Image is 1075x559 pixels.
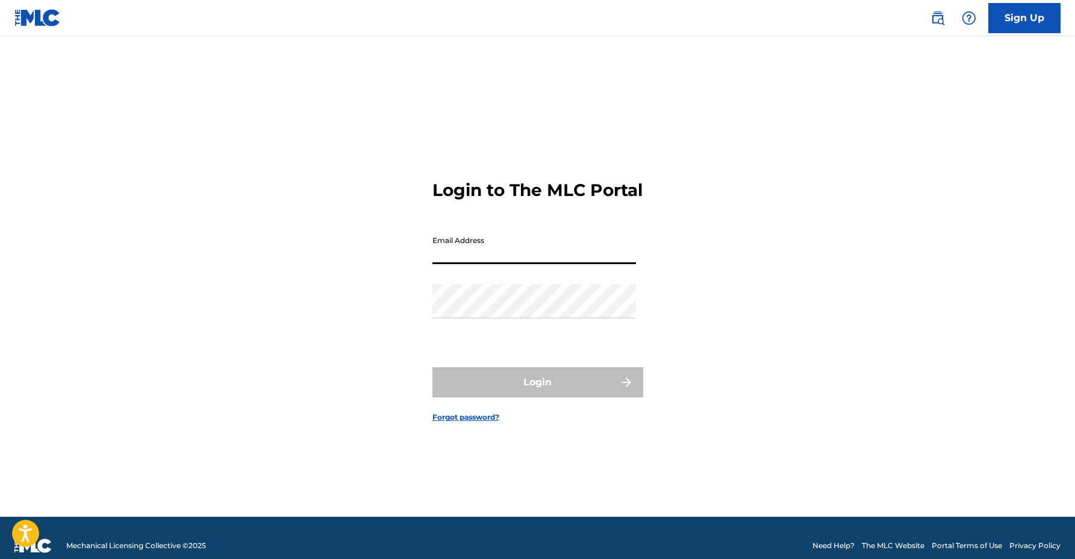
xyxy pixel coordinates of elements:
[1009,540,1061,551] a: Privacy Policy
[14,9,61,27] img: MLC Logo
[962,11,976,25] img: help
[432,180,643,201] h3: Login to The MLC Portal
[1015,501,1075,559] iframe: Chat Widget
[930,11,945,25] img: search
[988,3,1061,33] a: Sign Up
[926,6,950,30] a: Public Search
[957,6,981,30] div: Help
[862,540,924,551] a: The MLC Website
[66,540,206,551] span: Mechanical Licensing Collective © 2025
[432,412,499,423] a: Forgot password?
[932,540,1002,551] a: Portal Terms of Use
[14,538,52,553] img: logo
[812,540,855,551] a: Need Help?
